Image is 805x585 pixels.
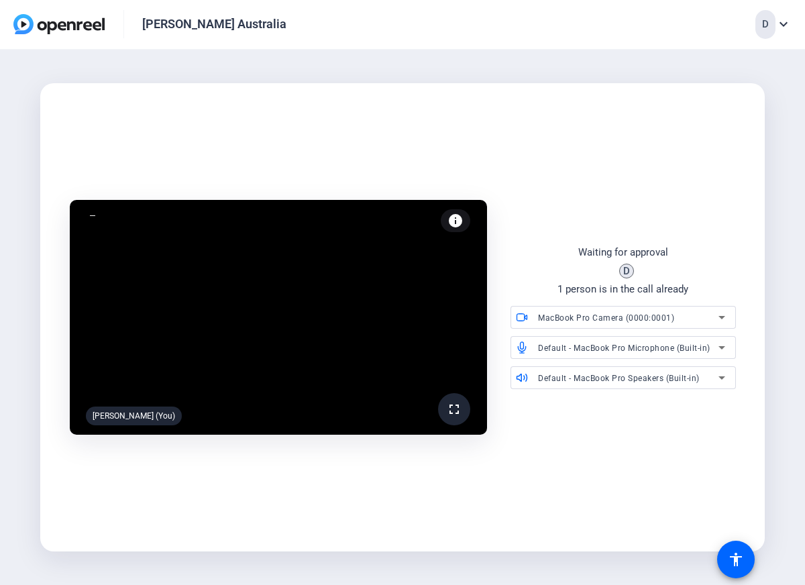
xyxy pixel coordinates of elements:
div: 1 person is in the call already [557,282,688,297]
mat-icon: fullscreen [446,401,462,417]
span: Default - MacBook Pro Speakers (Built-in) [538,374,700,383]
div: Waiting for approval [578,245,668,260]
div: [PERSON_NAME] (You) [86,407,182,425]
span: Default - MacBook Pro Microphone (Built-in) [538,343,710,353]
img: OpenReel logo [13,14,105,34]
div: [PERSON_NAME] Australia [142,16,286,32]
span: MacBook Pro Camera (0000:0001) [538,313,674,323]
mat-icon: expand_more [775,16,792,32]
mat-icon: accessibility [728,551,744,568]
div: D [619,264,634,278]
div: D [755,10,775,39]
mat-icon: info [447,213,464,229]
